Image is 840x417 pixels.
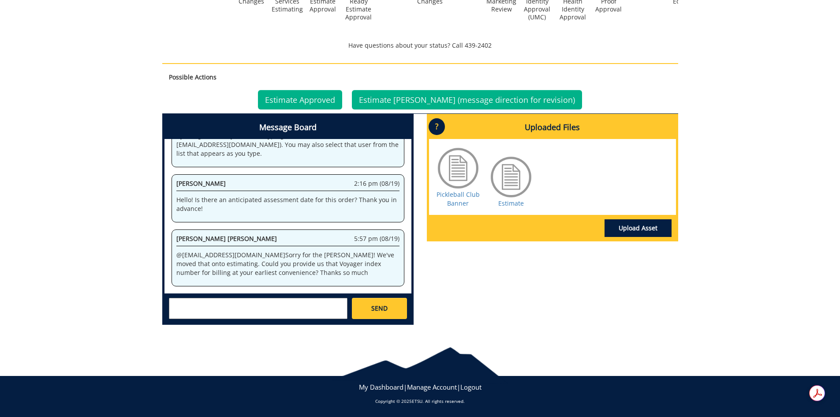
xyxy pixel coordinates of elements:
a: ETSU [412,398,422,404]
strong: Possible Actions [169,73,217,81]
a: Logout [460,383,482,391]
span: 2:16 pm (08/19) [354,179,399,188]
a: Manage Account [407,383,457,391]
a: My Dashboard [359,383,403,391]
span: SEND [371,304,388,313]
span: [PERSON_NAME] [176,179,226,188]
h4: Message Board [164,116,411,139]
a: Pickleball Club Banner [437,190,480,207]
p: @ [EMAIL_ADDRESS][DOMAIN_NAME] Sorry for the [PERSON_NAME]! We've moved that onto estimating. Cou... [176,251,399,277]
a: Estimate [498,199,524,207]
a: SEND [352,298,407,319]
a: Upload Asset [605,219,672,237]
span: 5:57 pm (08/19) [354,234,399,243]
textarea: messageToSend [169,298,347,319]
a: Estimate Approved [258,90,342,109]
p: Hello! Is there an anticipated assessment date for this order? Thank you in advance! [176,195,399,213]
p: Have questions about your status? Call 439-2402 [162,41,678,50]
p: ? [429,118,445,135]
h4: Uploaded Files [429,116,676,139]
span: [PERSON_NAME] [PERSON_NAME] [176,234,277,243]
a: Estimate [PERSON_NAME] (message direction for revision) [352,90,582,109]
